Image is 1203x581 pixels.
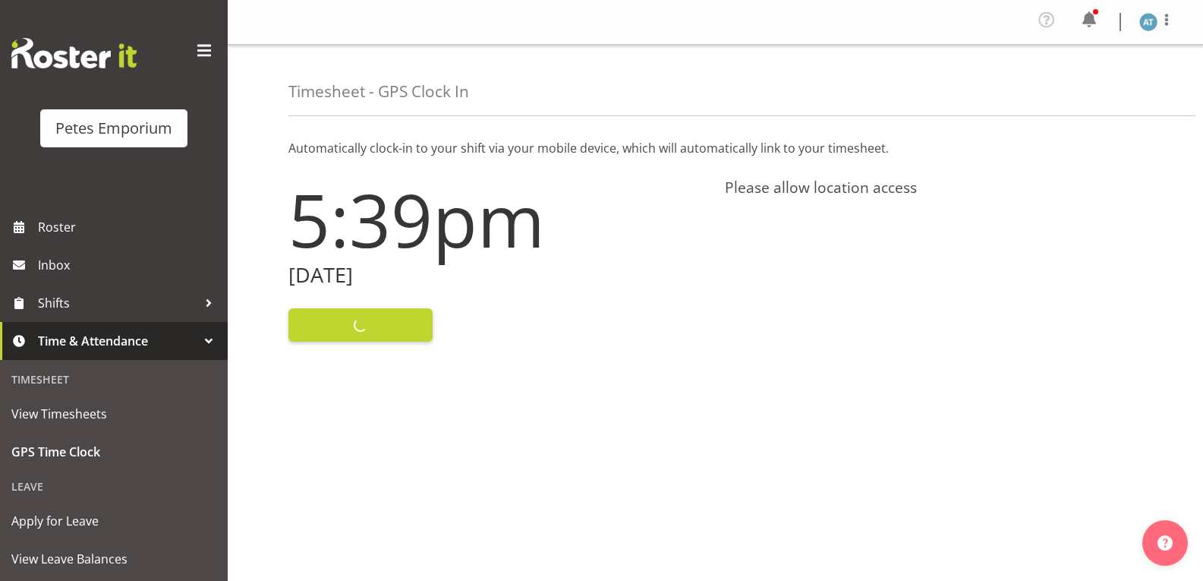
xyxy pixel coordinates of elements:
span: GPS Time Clock [11,440,216,463]
a: Apply for Leave [4,502,224,540]
div: Timesheet [4,364,224,395]
span: View Timesheets [11,403,216,425]
span: View Leave Balances [11,548,216,570]
h1: 5:39pm [288,178,707,261]
p: Automatically clock-in to your shift via your mobile device, which will automatically link to you... [288,139,1142,157]
a: View Leave Balances [4,540,224,578]
img: help-xxl-2.png [1157,535,1173,551]
a: GPS Time Clock [4,433,224,471]
span: Roster [38,216,220,238]
span: Apply for Leave [11,510,216,532]
a: View Timesheets [4,395,224,433]
img: alex-micheal-taniwha5364.jpg [1139,13,1157,31]
h4: Timesheet - GPS Clock In [288,83,469,100]
div: Petes Emporium [55,117,172,140]
h4: Please allow location access [725,178,1143,197]
h2: [DATE] [288,264,707,287]
img: Rosterit website logo [11,38,137,68]
span: Shifts [38,292,197,314]
span: Inbox [38,254,220,276]
span: Time & Attendance [38,330,197,352]
div: Leave [4,471,224,502]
